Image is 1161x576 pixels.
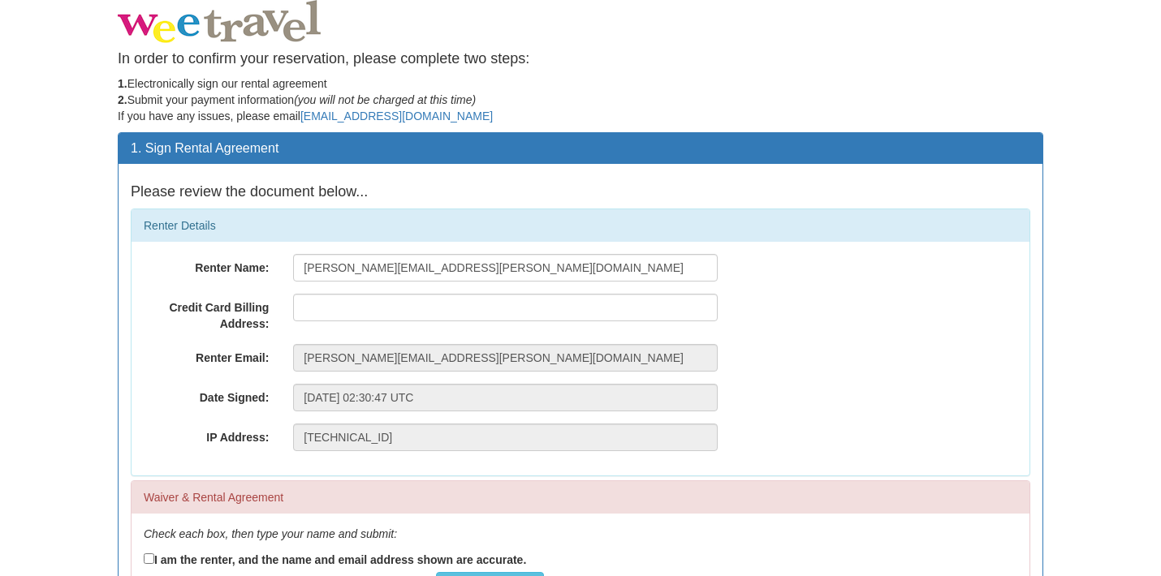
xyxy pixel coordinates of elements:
[118,75,1043,124] p: Electronically sign our rental agreement Submit your payment information If you have any issues, ...
[118,51,1043,67] h4: In order to confirm your reservation, please complete two steps:
[144,527,397,540] em: Check each box, then type your name and submit:
[118,93,127,106] strong: 2.
[131,141,1030,156] h3: 1. Sign Rental Agreement
[132,344,281,366] label: Renter Email:
[294,93,476,106] em: (you will not be charged at this time)
[132,294,281,332] label: Credit Card Billing Address:
[300,110,493,123] a: [EMAIL_ADDRESS][DOMAIN_NAME]
[132,209,1029,242] div: Renter Details
[132,481,1029,514] div: Waiver & Rental Agreement
[132,423,281,445] label: IP Address:
[131,184,1030,200] h4: Please review the document below...
[132,384,281,406] label: Date Signed:
[132,254,281,276] label: Renter Name:
[118,77,127,90] strong: 1.
[144,550,526,568] label: I am the renter, and the name and email address shown are accurate.
[144,553,154,564] input: I am the renter, and the name and email address shown are accurate.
